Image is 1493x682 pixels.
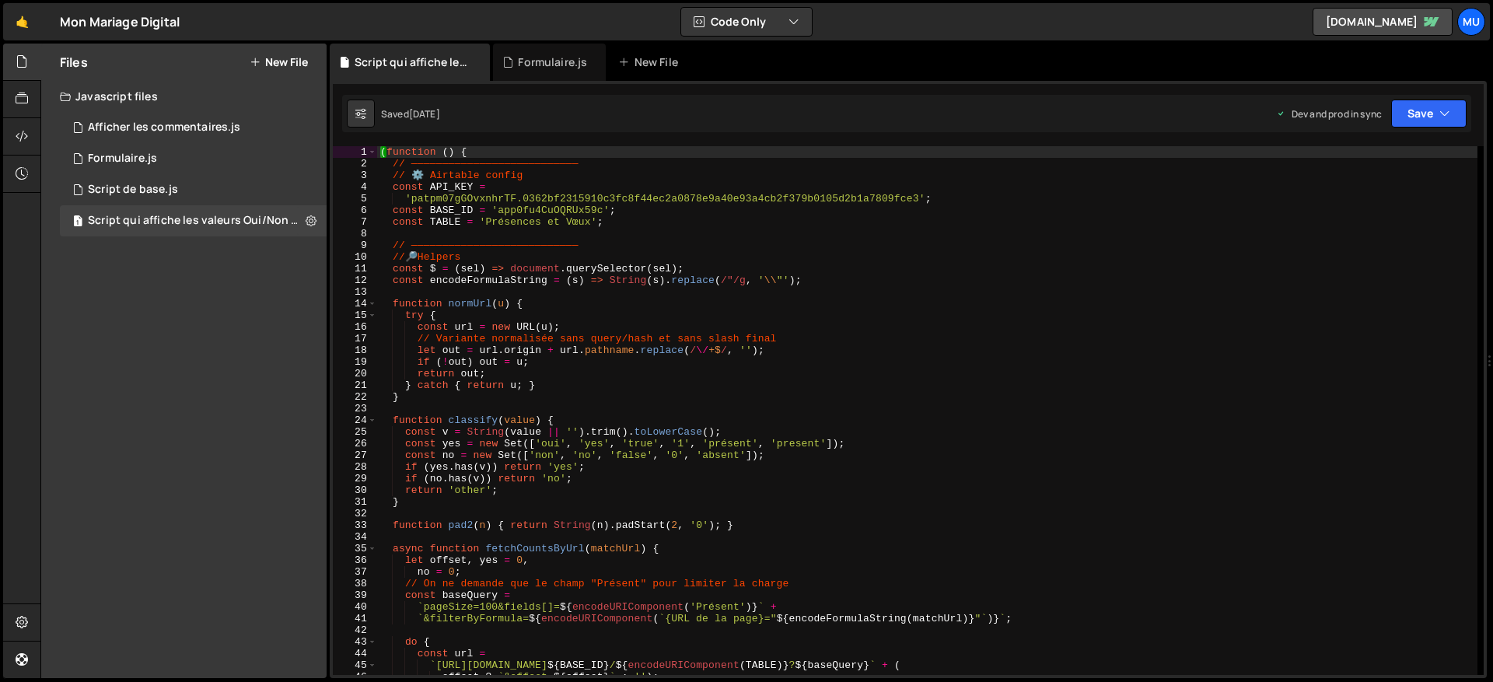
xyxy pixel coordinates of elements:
[1313,8,1453,36] a: [DOMAIN_NAME]
[681,8,812,36] button: Code Only
[333,496,377,508] div: 31
[333,461,377,473] div: 28
[60,205,332,236] div: 16521/44891.js
[409,107,440,121] div: [DATE]
[333,344,377,356] div: 18
[333,205,377,216] div: 6
[333,356,377,368] div: 19
[518,54,587,70] div: Formulaire.js
[333,554,377,566] div: 36
[88,121,240,135] div: Afficher les commentaires.js
[1391,100,1467,128] button: Save
[60,174,327,205] div: 16521/44838.js
[333,310,377,321] div: 15
[333,589,377,601] div: 39
[333,158,377,170] div: 2
[618,54,684,70] div: New File
[60,54,88,71] h2: Files
[1457,8,1485,36] a: Mu
[333,473,377,484] div: 29
[333,193,377,205] div: 5
[355,54,471,70] div: Script qui affiche les valeurs Oui/Non des Présences.js
[333,659,377,671] div: 45
[333,251,377,263] div: 10
[333,379,377,391] div: 21
[60,143,327,174] div: 16521/44889.js
[333,624,377,636] div: 42
[88,152,157,166] div: Formulaire.js
[333,216,377,228] div: 7
[333,181,377,193] div: 4
[333,368,377,379] div: 20
[333,543,377,554] div: 35
[333,601,377,613] div: 40
[333,228,377,240] div: 8
[41,81,327,112] div: Javascript files
[333,403,377,414] div: 23
[333,333,377,344] div: 17
[60,12,180,31] div: Mon Mariage Digital
[60,112,327,143] div: 16521/44893.js
[88,214,302,228] div: Script qui affiche les valeurs Oui/Non des Présences.js
[333,438,377,449] div: 26
[333,414,377,426] div: 24
[333,146,377,158] div: 1
[333,566,377,578] div: 37
[333,578,377,589] div: 38
[333,263,377,275] div: 11
[333,286,377,298] div: 13
[333,391,377,403] div: 22
[333,484,377,496] div: 30
[333,648,377,659] div: 44
[250,56,308,68] button: New File
[73,216,82,229] span: 1
[333,519,377,531] div: 33
[333,275,377,286] div: 12
[88,183,178,197] div: Script de base.js
[381,107,440,121] div: Saved
[333,170,377,181] div: 3
[333,636,377,648] div: 43
[333,508,377,519] div: 32
[333,321,377,333] div: 16
[333,426,377,438] div: 25
[333,240,377,251] div: 9
[3,3,41,40] a: 🤙
[333,531,377,543] div: 34
[1276,107,1382,121] div: Dev and prod in sync
[333,613,377,624] div: 41
[333,298,377,310] div: 14
[333,449,377,461] div: 27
